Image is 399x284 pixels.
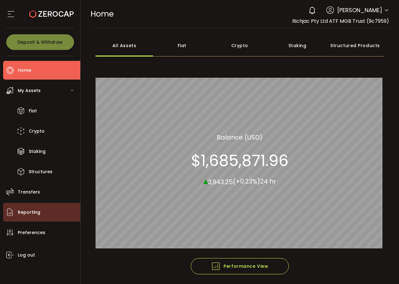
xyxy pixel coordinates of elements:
[17,40,63,44] span: Deposit & Withdraw
[29,167,52,176] span: Structures
[18,86,41,95] span: My Assets
[260,177,276,186] span: 24 hr
[29,147,46,156] span: Staking
[326,35,384,56] div: Structured Products
[191,151,288,170] section: $1,685,871.96
[29,106,37,115] span: Fiat
[96,35,153,56] div: All Assets
[217,132,263,142] section: Balance (USD)
[211,262,268,271] span: Performance View
[368,254,399,284] iframe: Chat Widget
[91,8,114,19] span: Home
[208,177,233,186] span: 3,943.25
[233,177,260,186] span: (+0.23%)
[18,188,40,197] span: Transfers
[18,66,31,75] span: Home
[29,127,45,136] span: Crypto
[18,251,35,260] span: Log out
[18,228,45,237] span: Preferences
[191,258,289,274] button: Performance View
[18,208,40,217] span: Reporting
[292,17,389,25] span: Richjac Pty Ltd ATF MGB Trust (9c7959)
[153,35,211,56] div: Fiat
[203,174,208,187] span: ▴
[337,6,382,14] span: [PERSON_NAME]
[6,34,74,50] button: Deposit & Withdraw
[211,35,268,56] div: Crypto
[268,35,326,56] div: Staking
